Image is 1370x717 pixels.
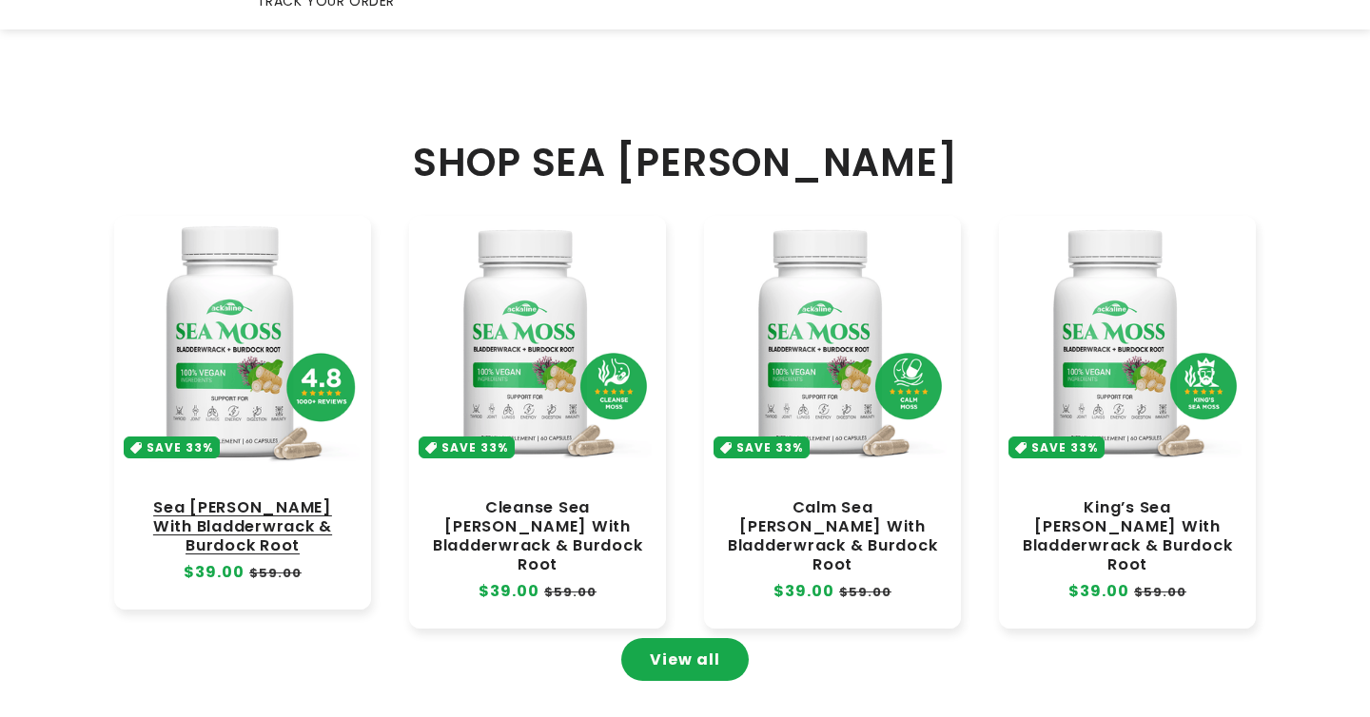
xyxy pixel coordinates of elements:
h2: SHOP SEA [PERSON_NAME] [114,139,1256,186]
ul: Slider [114,216,1256,629]
a: Sea [PERSON_NAME] With Bladderwrack & Burdock Root [133,498,352,555]
a: View all products in the Sea Moss Capsules collection [621,638,749,681]
a: Cleanse Sea [PERSON_NAME] With Bladderwrack & Burdock Root [428,498,647,575]
a: King’s Sea [PERSON_NAME] With Bladderwrack & Burdock Root [1018,498,1237,575]
a: Calm Sea [PERSON_NAME] With Bladderwrack & Burdock Root [723,498,942,575]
